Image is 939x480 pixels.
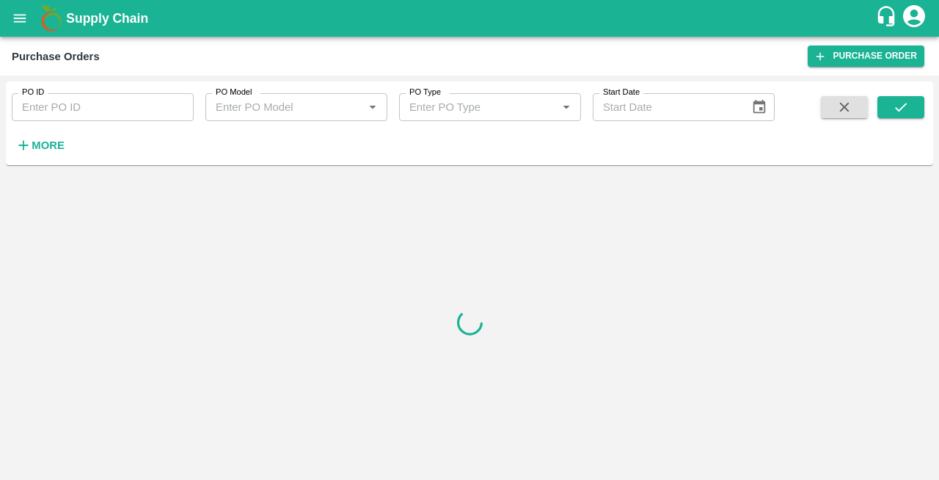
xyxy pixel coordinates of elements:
[593,93,739,121] input: Start Date
[210,98,340,117] input: Enter PO Model
[66,11,148,26] b: Supply Chain
[363,98,382,117] button: Open
[603,87,640,98] label: Start Date
[32,139,65,151] strong: More
[12,93,194,121] input: Enter PO ID
[745,93,773,121] button: Choose date
[409,87,441,98] label: PO Type
[3,1,37,35] button: open drawer
[557,98,576,117] button: Open
[22,87,44,98] label: PO ID
[12,47,100,66] div: Purchase Orders
[216,87,252,98] label: PO Model
[901,3,927,34] div: account of current user
[66,8,875,29] a: Supply Chain
[875,5,901,32] div: customer-support
[808,46,924,67] a: Purchase Order
[12,133,68,158] button: More
[37,4,66,33] img: logo
[403,98,533,117] input: Enter PO Type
